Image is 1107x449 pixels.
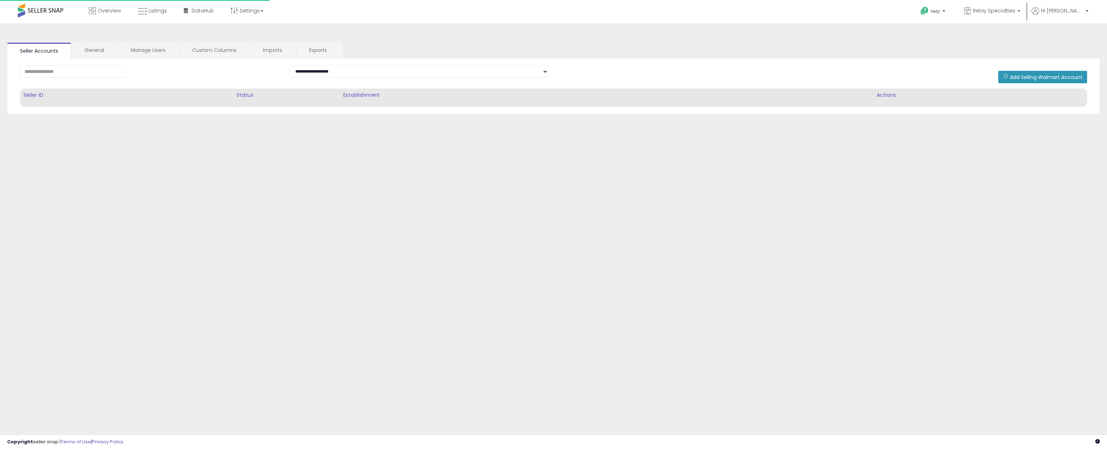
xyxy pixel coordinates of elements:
[931,8,940,14] span: Help
[1032,7,1089,23] a: Hi [PERSON_NAME]
[920,6,929,15] i: Get Help
[1010,74,1082,81] span: Add Selling Walmart Account
[23,91,230,99] div: Seller ID
[118,43,178,58] a: Manage Users
[1041,7,1084,14] span: Hi [PERSON_NAME]
[877,91,1084,99] div: Actions
[296,43,342,58] a: Exports
[149,7,167,14] span: Listings
[236,91,337,99] div: Status
[998,71,1087,83] button: Add Selling Walmart Account
[98,7,121,14] span: Overview
[7,43,71,58] a: Seller Accounts
[179,43,249,58] a: Custom Columns
[72,43,117,58] a: General
[915,1,952,23] a: Help
[343,91,871,99] div: Establishment
[192,7,214,14] span: DataHub
[973,7,1015,14] span: Relay Specialties
[250,43,295,58] a: Imports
